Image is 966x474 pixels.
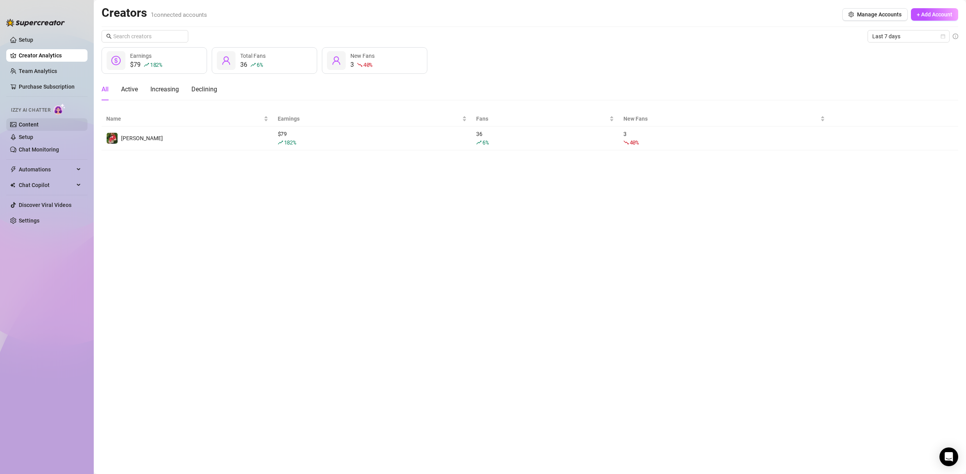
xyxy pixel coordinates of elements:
[19,217,39,224] a: Settings
[10,166,16,173] span: thunderbolt
[54,103,66,115] img: AI Chatter
[284,139,296,146] span: 182 %
[102,85,109,94] div: All
[106,114,262,123] span: Name
[130,53,152,59] span: Earnings
[350,53,375,59] span: New Fans
[19,80,81,93] a: Purchase Subscription
[151,11,207,18] span: 1 connected accounts
[19,37,33,43] a: Setup
[191,85,217,94] div: Declining
[257,61,262,68] span: 6 %
[150,85,179,94] div: Increasing
[630,139,639,146] span: 40 %
[240,53,266,59] span: Total Fans
[848,12,854,17] span: setting
[332,56,341,65] span: user
[19,134,33,140] a: Setup
[19,179,74,191] span: Chat Copilot
[6,19,65,27] img: logo-BBDzfeDw.svg
[19,68,57,74] a: Team Analytics
[19,163,74,176] span: Automations
[144,62,149,68] span: rise
[476,140,482,145] span: rise
[623,140,629,145] span: fall
[917,11,952,18] span: + Add Account
[102,5,207,20] h2: Creators
[102,111,273,127] th: Name
[872,30,945,42] span: Last 7 days
[357,62,362,68] span: fall
[619,111,830,127] th: New Fans
[106,34,112,39] span: search
[278,130,467,147] div: $ 79
[363,61,372,68] span: 40 %
[19,49,81,62] a: Creator Analytics
[19,146,59,153] a: Chat Monitoring
[911,8,958,21] button: + Add Account
[278,114,461,123] span: Earnings
[121,85,138,94] div: Active
[150,61,162,68] span: 182 %
[240,60,266,69] div: 36
[953,34,958,39] span: info-circle
[476,114,607,123] span: Fans
[11,107,50,114] span: Izzy AI Chatter
[350,60,375,69] div: 3
[623,114,819,123] span: New Fans
[482,139,488,146] span: 6 %
[842,8,908,21] button: Manage Accounts
[221,56,231,65] span: user
[939,447,958,466] div: Open Intercom Messenger
[19,121,39,128] a: Content
[857,11,902,18] span: Manage Accounts
[19,202,71,208] a: Discover Viral Videos
[111,56,121,65] span: dollar-circle
[278,140,283,145] span: rise
[476,130,614,147] div: 36
[10,182,15,188] img: Chat Copilot
[107,133,118,144] img: Emily
[471,111,618,127] th: Fans
[130,60,162,69] div: $79
[121,135,163,141] span: [PERSON_NAME]
[941,34,945,39] span: calendar
[250,62,256,68] span: rise
[273,111,472,127] th: Earnings
[623,130,825,147] div: 3
[113,32,177,41] input: Search creators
